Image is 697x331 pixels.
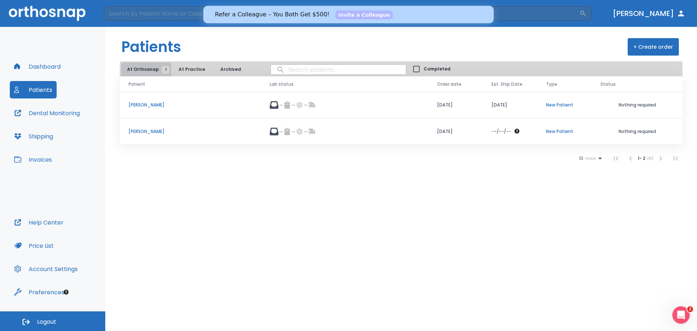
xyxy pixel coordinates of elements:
[121,36,181,58] h1: Patients
[610,7,688,20] button: [PERSON_NAME]
[212,62,249,76] button: Archived
[428,118,483,145] td: [DATE]
[129,81,145,88] span: Patient
[483,92,537,118] td: [DATE]
[424,66,451,72] span: Completed
[546,128,583,135] p: New Patient
[162,66,169,73] span: 2
[546,81,557,88] span: Type
[492,128,529,135] div: The date will be available after approving treatment plan
[10,81,57,98] button: Patients
[270,81,294,88] span: Lab status
[492,128,511,135] p: --/--/--
[10,283,69,301] button: Preferences
[37,318,56,326] span: Logout
[687,306,693,312] span: 2
[10,214,68,231] button: Help Center
[437,81,461,88] span: Order date
[10,237,58,254] button: Price List
[10,58,65,75] button: Dashboard
[129,128,252,135] p: [PERSON_NAME]
[10,104,84,122] button: Dental Monitoring
[672,306,690,324] iframe: Intercom live chat
[63,289,69,295] div: Tooltip anchor
[579,156,583,161] span: 10
[600,128,674,135] p: Nothing required
[638,155,647,161] span: 1 - 2
[647,155,653,161] span: of 2
[10,128,57,145] button: Shipping
[203,6,494,23] iframe: Intercom live chat banner
[10,151,56,168] button: Invoices
[173,62,211,76] button: At Practice
[127,66,166,73] span: At Orthosnap
[10,260,82,278] button: Account Settings
[428,92,483,118] td: [DATE]
[600,102,674,108] p: Nothing required
[628,38,679,56] button: + Create order
[492,81,522,88] span: Est. Ship Date
[600,81,616,88] span: Status
[9,6,86,21] img: Orthosnap
[121,62,250,76] div: tabs
[104,6,579,21] input: Search by Patient Name or Case #
[583,156,596,161] span: rows
[129,102,252,108] p: [PERSON_NAME]
[546,102,583,108] p: New Patient
[271,62,406,77] input: search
